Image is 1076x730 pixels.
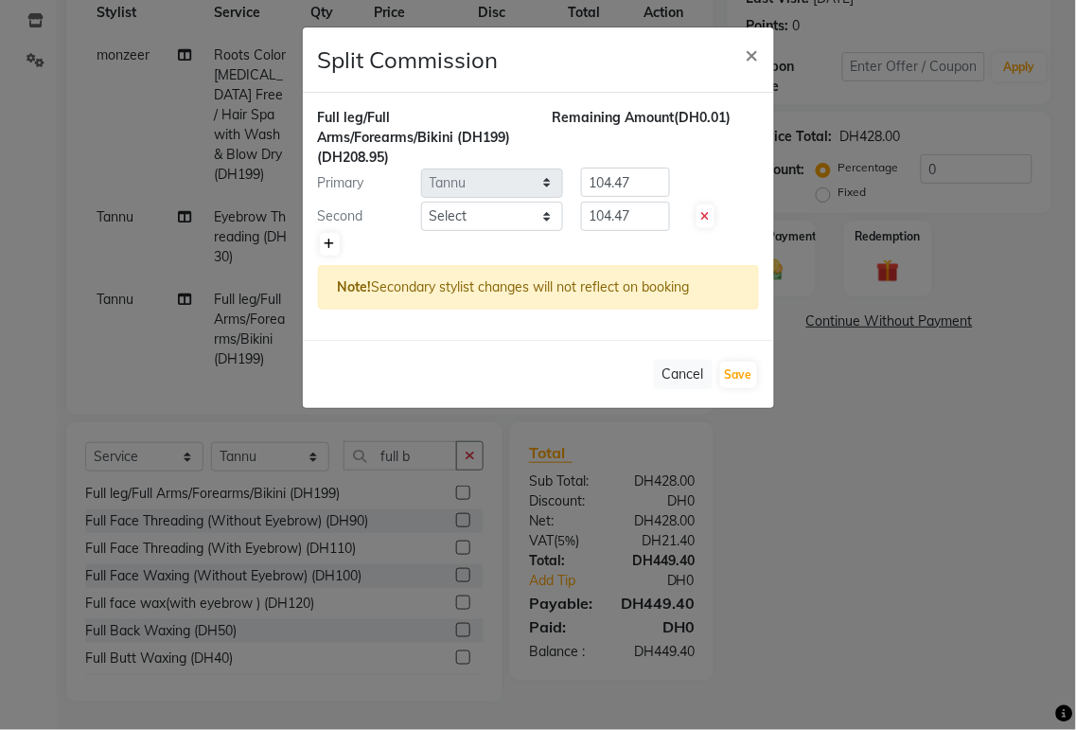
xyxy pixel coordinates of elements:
div: Primary [304,173,421,193]
span: Remaining Amount [553,109,675,126]
strong: Note! [338,278,372,295]
button: Save [720,362,757,388]
span: × [746,40,759,68]
button: Cancel [654,360,713,389]
span: (DH0.01) [675,109,732,126]
div: Second [304,206,421,226]
button: Close [731,27,774,80]
span: (DH208.95) [318,149,390,166]
span: Full leg/Full Arms/Forearms/Bikini (DH199) [318,109,511,146]
h4: Split Commission [318,43,499,77]
div: Secondary stylist changes will not reflect on booking [318,265,759,310]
